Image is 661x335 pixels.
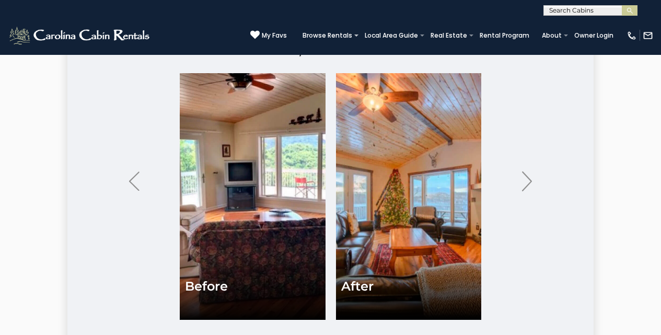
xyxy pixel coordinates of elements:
img: phone-regular-white.png [627,30,637,41]
img: arrow [129,171,140,191]
span: My Favs [262,31,287,40]
p: After [341,279,374,294]
a: About [537,28,567,43]
a: # # Before After [180,73,481,320]
img: # [336,73,482,320]
a: Rental Program [474,28,535,43]
button: Next [510,158,544,205]
a: My Favs [250,30,287,41]
a: Real Estate [425,28,472,43]
img: arrow [522,171,532,191]
a: Owner Login [569,28,619,43]
img: # [180,73,326,320]
a: Local Area Guide [360,28,423,43]
img: mail-regular-white.png [643,30,653,41]
a: Browse Rentals [297,28,357,43]
p: Before [185,279,228,294]
button: Previous [117,158,151,205]
img: White-1-2.png [8,25,153,46]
